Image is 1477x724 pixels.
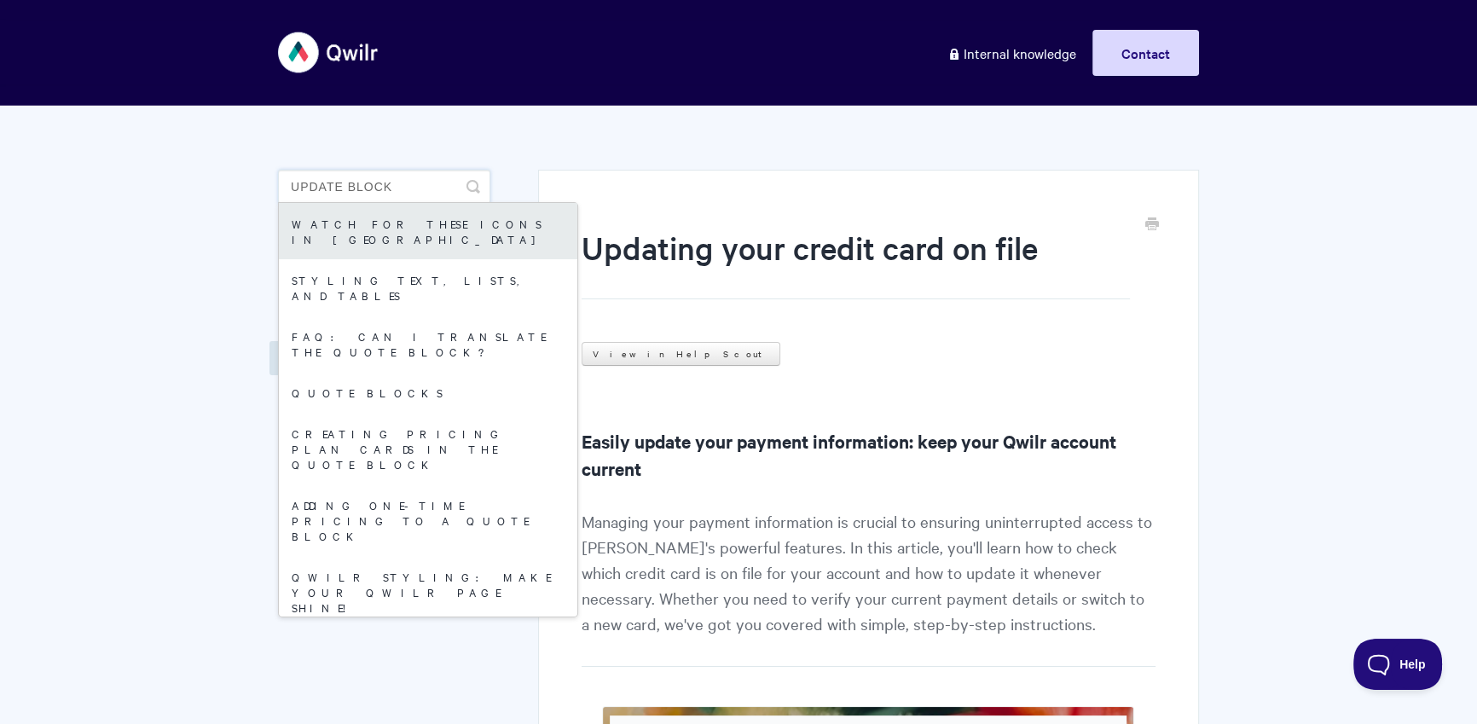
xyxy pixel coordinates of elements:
[582,226,1130,299] h1: Updating your credit card on file
[1145,216,1159,235] a: Print this Article
[582,342,780,366] a: View in Help Scout
[269,341,350,375] a: Billing
[1092,30,1199,76] a: Contact
[279,413,577,484] a: Creating pricing plan cards in the Quote Block
[279,484,577,556] a: Adding One-Time Pricing To A Quote Block
[935,30,1089,76] a: Internal knowledge
[278,170,490,204] input: Search
[278,20,379,84] img: Qwilr Help Center
[279,259,577,316] a: Styling text, lists, and tables
[279,203,577,259] a: Watch for these icons in [GEOGRAPHIC_DATA]
[279,556,577,628] a: Qwilr styling: Make Your Qwilr Page Shine!
[279,316,577,372] a: FAQ: Can I translate the Quote Block?
[582,508,1156,667] p: Managing your payment information is crucial to ensuring uninterrupted access to [PERSON_NAME]'s ...
[279,372,577,413] a: Quote Blocks
[1353,639,1443,690] iframe: Toggle Customer Support
[582,427,1156,482] h2: Easily update your payment information: keep your Qwilr account current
